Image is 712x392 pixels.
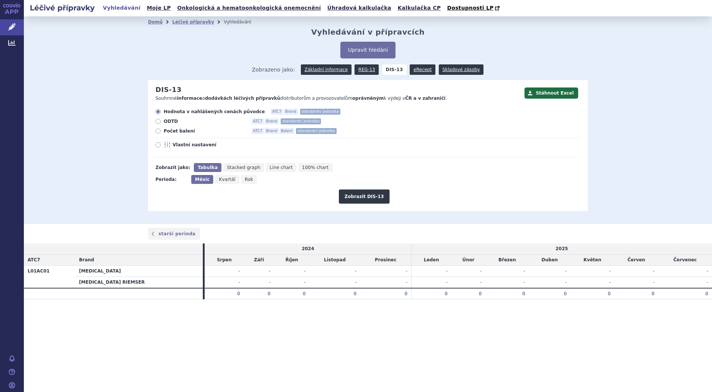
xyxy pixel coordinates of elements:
span: - [446,280,447,285]
a: Léčivé přípravky [172,19,214,25]
span: Zobrazeno jako: [252,64,295,75]
span: Line chart [270,165,293,170]
td: Listopad [309,255,360,266]
h2: Léčivé přípravky [24,3,101,13]
th: [MEDICAL_DATA] [75,265,203,277]
span: Balení [280,128,294,134]
span: - [707,280,708,285]
span: - [406,280,407,285]
span: Hodnota v nahlášených cenách původce [164,109,265,115]
span: - [524,268,525,274]
strong: oprávněným [352,96,384,101]
span: - [653,280,654,285]
a: Domů [148,19,163,25]
td: Květen [570,255,614,266]
span: Brand [284,109,298,115]
span: Dostupnosti LP [447,5,494,11]
span: - [524,280,525,285]
span: standardní jednotka [281,118,321,124]
div: Zobrazit jako: [155,163,190,172]
td: Duben [529,255,570,266]
a: REG-13 [355,64,379,75]
span: - [480,268,482,274]
span: ATC7 [271,109,283,115]
a: Moje LP [145,3,173,13]
span: standardní jednotka [296,128,336,134]
span: - [406,268,407,274]
span: Měsíc [195,177,209,182]
span: 100% chart [302,165,328,170]
li: Vyhledávání [224,16,261,28]
button: Stáhnout Excel [524,87,578,99]
span: - [238,280,240,285]
th: [MEDICAL_DATA] RIEMSER [75,277,203,288]
span: 0 [268,291,271,296]
span: - [269,268,270,274]
span: Rok [245,177,253,182]
td: 2025 [411,243,712,254]
td: Srpen [205,255,243,266]
td: Březen [485,255,529,266]
span: - [609,280,611,285]
span: - [565,280,567,285]
span: 0 [445,291,448,296]
h2: Vyhledávání v přípravcích [311,28,425,36]
span: ATC7 [252,118,264,124]
span: - [446,268,447,274]
th: L01AC01 [24,265,75,288]
span: Počet balení [164,128,246,134]
span: Tabulka [198,165,217,170]
button: Zobrazit DIS-13 [339,189,389,204]
a: Úhradová kalkulačka [325,3,394,13]
span: - [304,280,306,285]
span: standardní jednotka [300,109,340,115]
span: - [304,268,306,274]
a: Dostupnosti LP [445,3,503,13]
span: 0 [652,291,655,296]
strong: ČR a v zahraničí [405,96,445,101]
td: Říjen [274,255,309,266]
button: Upravit hledání [340,42,395,58]
span: 0 [354,291,357,296]
span: ATC7 [28,257,40,262]
span: - [565,268,567,274]
span: Stacked graph [227,165,260,170]
span: 0 [522,291,525,296]
td: 2024 [205,243,411,254]
span: 0 [564,291,567,296]
td: Září [244,255,274,266]
span: - [238,268,240,274]
span: - [653,268,654,274]
div: Perioda: [155,175,188,184]
span: 0 [404,291,407,296]
span: 0 [479,291,482,296]
a: Skladové zásoby [439,64,483,75]
span: - [269,280,270,285]
span: Vlastní nastavení [173,142,255,148]
span: 0 [237,291,240,296]
span: ODTD [164,118,246,124]
a: starší perioda [148,228,200,240]
span: 0 [705,291,708,296]
a: Onkologická a hematoonkologická onemocnění [175,3,323,13]
span: 0 [303,291,306,296]
span: Brand [79,257,94,262]
span: 0 [608,291,611,296]
span: - [707,268,708,274]
h2: DIS-13 [155,86,182,94]
td: Červenec [658,255,712,266]
span: - [355,280,356,285]
strong: dodávkách léčivých přípravků [205,96,280,101]
span: - [609,268,611,274]
td: Leden [411,255,451,266]
span: Brand [265,128,279,134]
a: Vyhledávání [101,3,143,13]
p: Souhrnné o distributorům a provozovatelům k výdeji v . [155,95,521,102]
td: Únor [451,255,486,266]
span: - [480,280,482,285]
a: Základní informace [301,64,352,75]
a: eRecept [410,64,435,75]
span: Kvartál [219,177,235,182]
td: Červen [614,255,658,266]
span: Brand [265,118,279,124]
